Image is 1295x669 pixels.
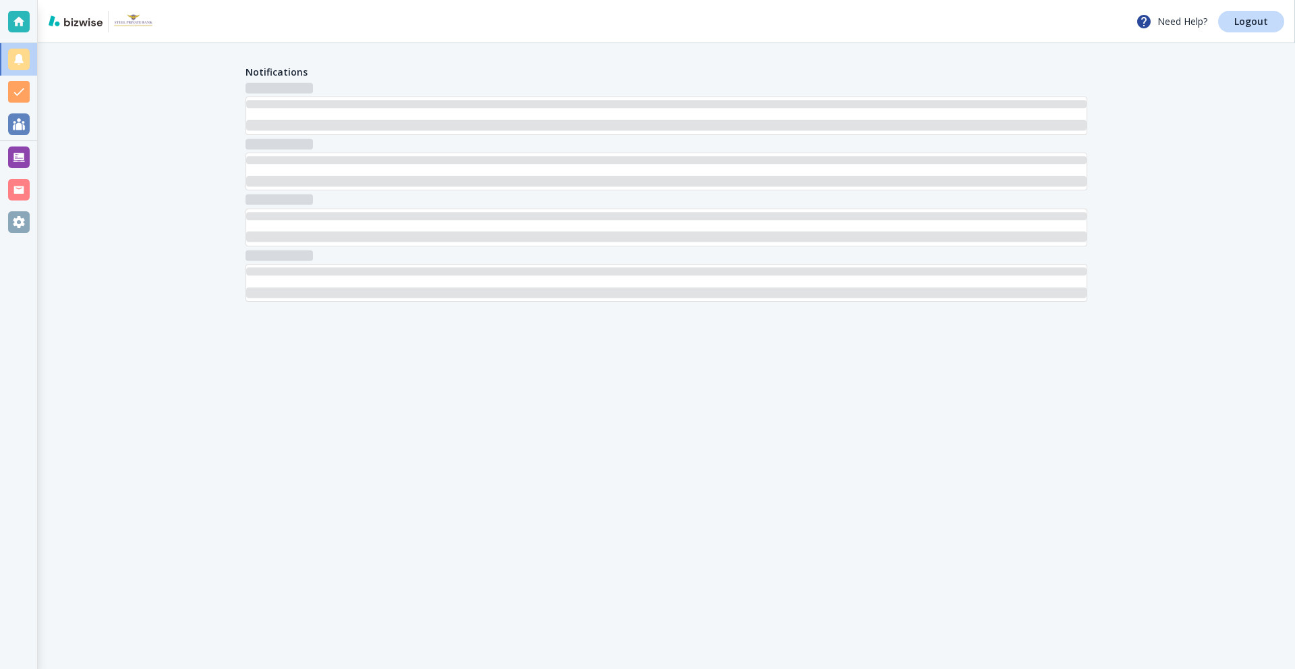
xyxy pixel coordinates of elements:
[1136,14,1207,30] p: Need Help?
[114,11,152,32] img: Steel Private Bank
[246,65,308,79] h4: Notifications
[49,16,103,26] img: bizwise
[1218,11,1284,32] a: Logout
[1234,17,1268,26] p: Logout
